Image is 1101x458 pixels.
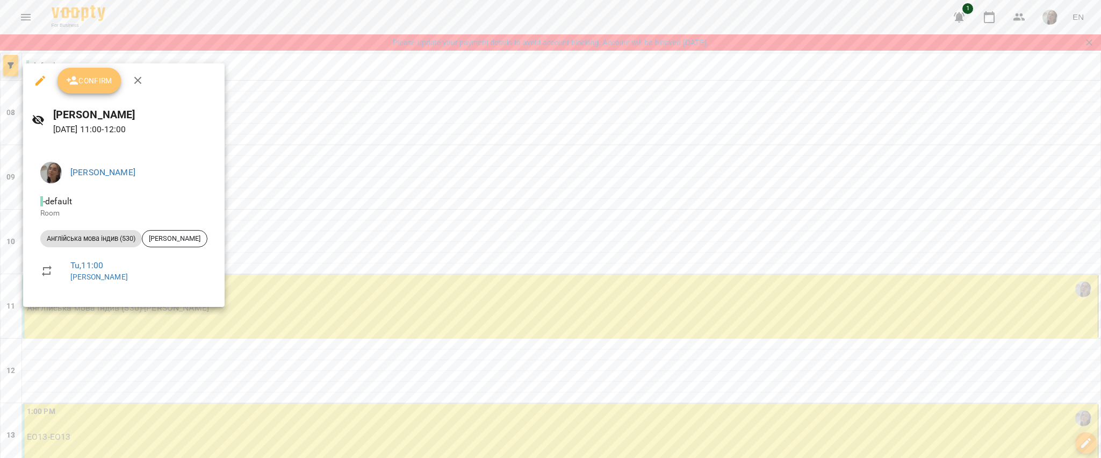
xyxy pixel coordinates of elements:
[53,123,216,136] p: [DATE] 11:00 - 12:00
[70,260,103,270] a: Tu , 11:00
[40,234,142,244] span: Англійська мова індив (530)
[40,196,74,206] span: - default
[53,106,216,123] h6: [PERSON_NAME]
[66,74,112,87] span: Confirm
[70,167,135,177] a: [PERSON_NAME]
[70,273,128,281] a: [PERSON_NAME]
[142,234,207,244] span: [PERSON_NAME]
[40,208,207,219] p: Room
[142,230,207,247] div: [PERSON_NAME]
[40,162,62,183] img: 58bf4a397342a29a09d587cea04c76fb.jpg
[57,68,121,94] button: Confirm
